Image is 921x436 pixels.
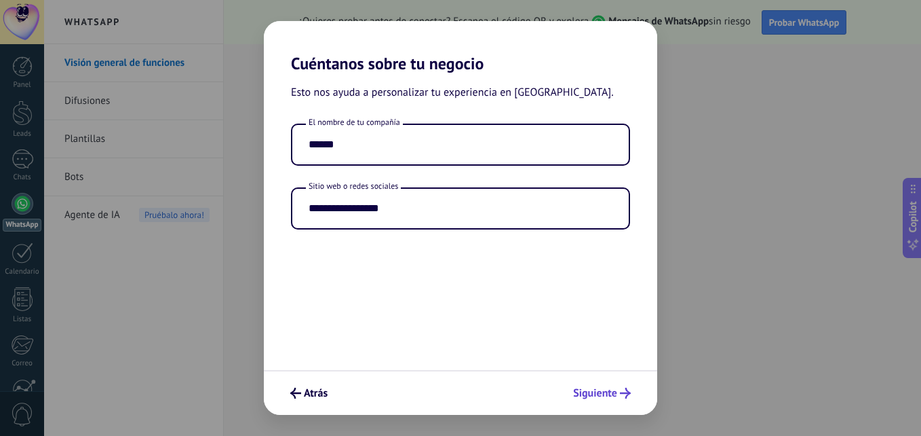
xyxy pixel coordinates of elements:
[284,382,334,405] button: Atrás
[264,21,657,73] h2: Cuéntanos sobre tu negocio
[567,382,637,405] button: Siguiente
[573,388,617,398] span: Siguiente
[291,84,614,102] span: Esto nos ayuda a personalizar tu experiencia en [GEOGRAPHIC_DATA].
[304,388,328,398] span: Atrás
[306,181,401,192] span: Sitio web o redes sociales
[306,117,403,128] span: El nombre de tu compañía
